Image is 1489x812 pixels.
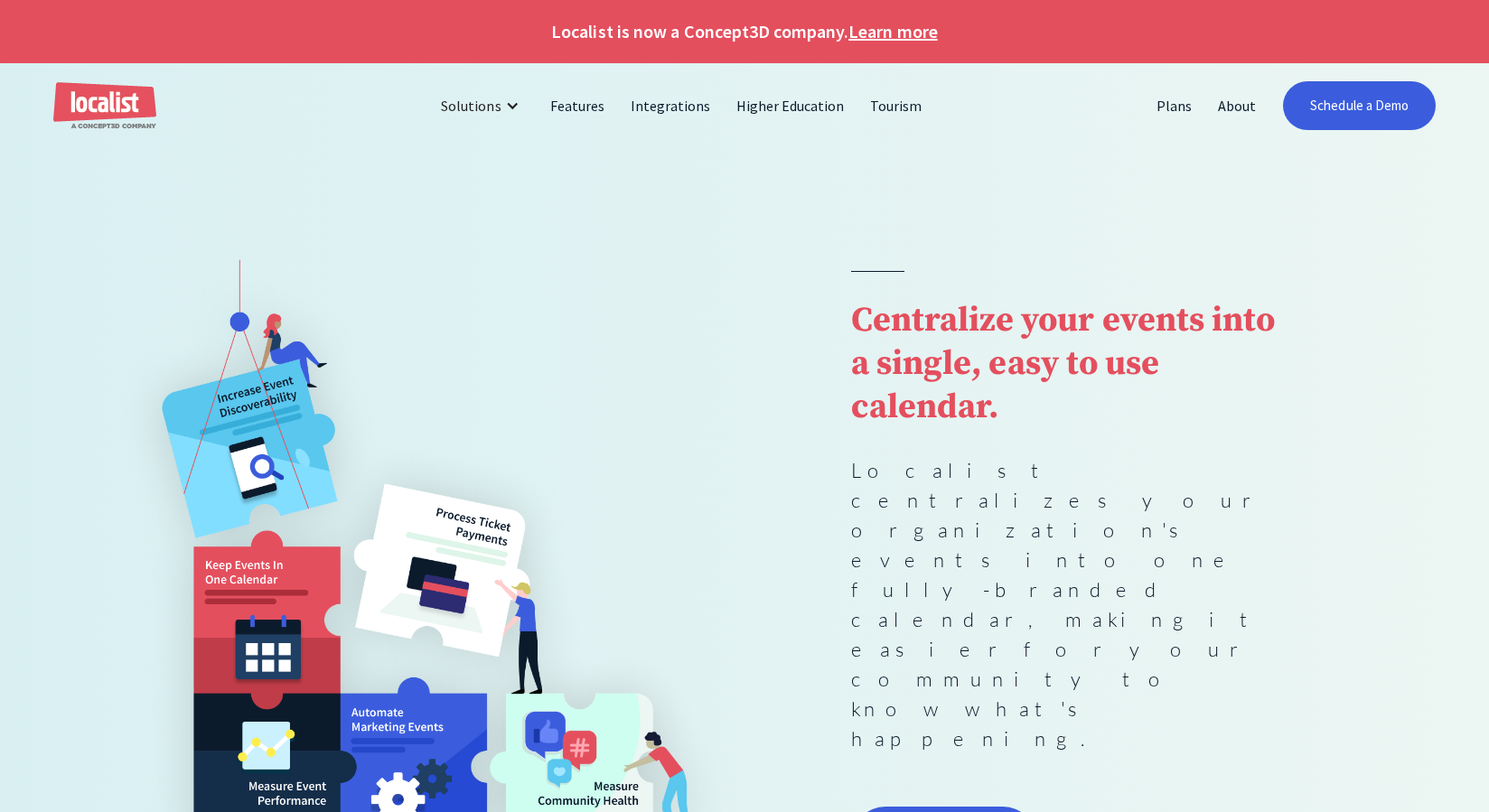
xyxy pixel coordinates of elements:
[857,84,935,127] a: Tourism
[1283,81,1436,130] a: Schedule a Demo
[538,84,618,127] a: Features
[851,299,1275,429] strong: Centralize your events into a single, easy to use calendar.
[53,82,156,130] a: home
[441,95,501,117] div: Solutions
[848,18,937,45] a: Learn more
[1144,84,1205,127] a: Plans
[427,84,537,127] div: Solutions
[618,84,724,127] a: Integrations
[851,455,1277,753] p: Localist centralizes your organization's events into one fully-branded calendar, making it easier...
[1205,84,1269,127] a: About
[724,84,858,127] a: Higher Education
